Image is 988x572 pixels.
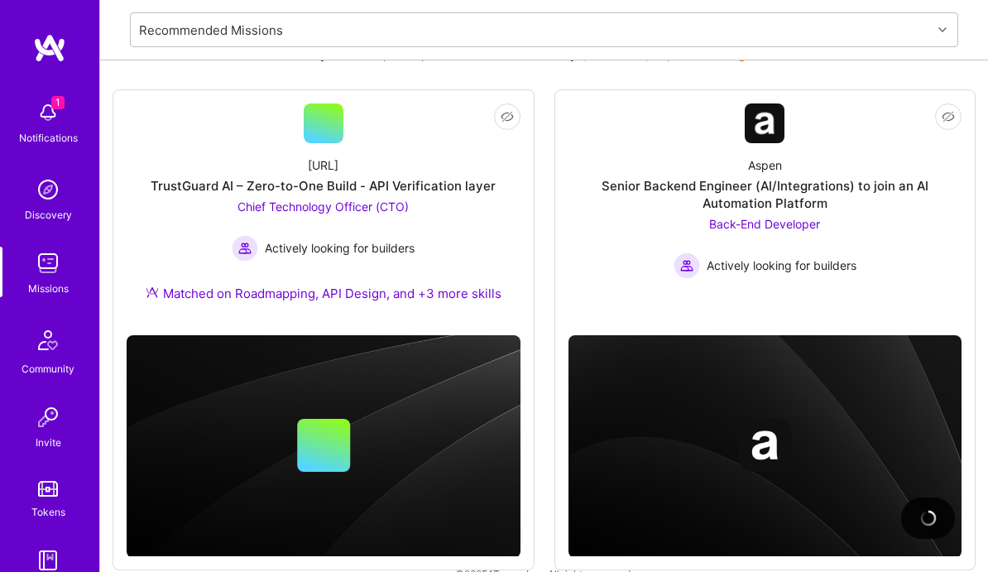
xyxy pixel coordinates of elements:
b: Roles [350,46,383,62]
div: [URL] [308,156,338,174]
img: loading [920,510,937,526]
img: Actively looking for builders [232,235,258,262]
img: teamwork [31,247,65,280]
span: Actively looking for builders [265,239,415,257]
img: discovery [31,173,65,206]
div: TrustGuard AI – Zero-to-One Build - API Verification layer [151,177,496,195]
img: tokens [38,481,58,497]
a: Update Settings [658,46,752,62]
div: Senior Backend Engineer (AI/Integrations) to join an AI Automation Platform [568,177,962,212]
img: bell [31,96,65,129]
span: Chief Technology Officer (CTO) [237,199,409,214]
img: Company logo [738,419,791,472]
div: Invite [36,434,61,451]
div: Community [22,360,74,377]
i: icon EyeClosed [942,110,955,123]
i: icon Chevron [938,26,947,34]
div: Notifications [19,129,78,147]
span: 1 [51,96,65,109]
i: icon EyeClosed [501,110,514,123]
span: Back-End Developer [709,217,820,231]
div: Tokens [31,503,65,521]
img: Community [28,320,68,360]
a: Company LogoAspenSenior Backend Engineer (AI/Integrations) to join an AI Automation PlatformBack-... [568,103,962,322]
div: Recommended Missions [139,22,283,39]
b: Skills [390,46,421,62]
div: Missions [28,280,69,297]
img: Ateam Purple Icon [146,286,159,299]
div: Aspen [748,156,782,174]
span: Actively looking for builders [707,257,856,274]
div: Matched on Roadmapping, API Design, and +3 more skills [146,285,501,302]
img: cover [127,335,520,558]
b: Availability (40 hrs/wk) [512,46,651,62]
a: [URL]TrustGuard AI – Zero-to-One Build - API Verification layerChief Technology Officer (CTO) Act... [127,103,520,322]
img: logo [33,33,66,63]
b: Industries [428,46,487,62]
div: Discovery [25,206,72,224]
img: Company Logo [745,103,784,143]
img: Invite [31,401,65,434]
img: Actively looking for builders [674,252,700,279]
img: cover [568,335,962,558]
